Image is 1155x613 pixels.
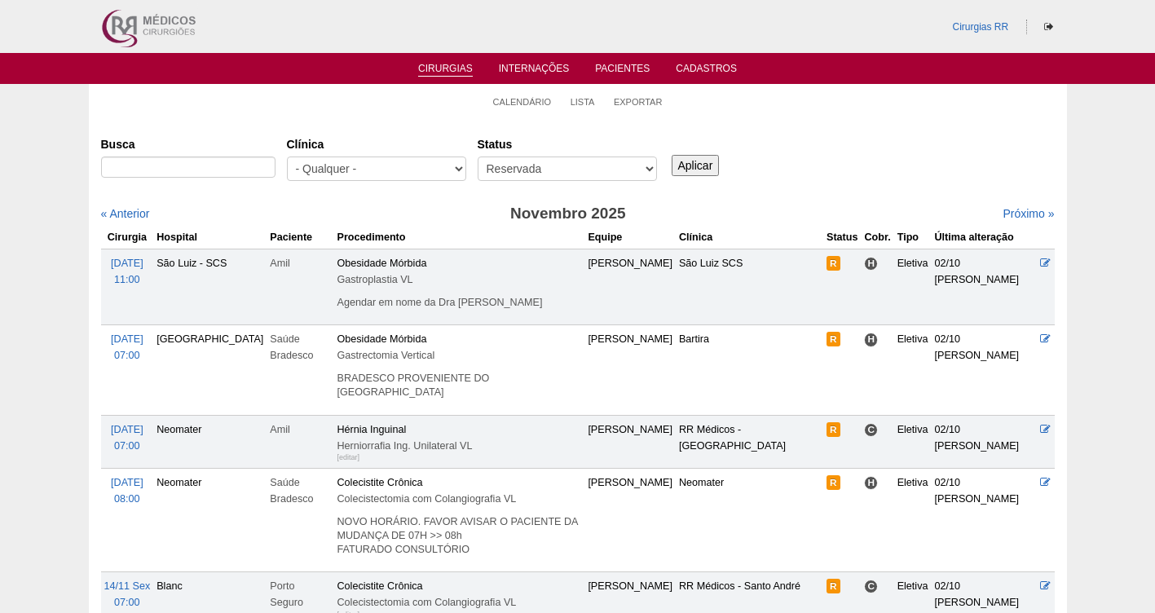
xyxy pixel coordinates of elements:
label: Clínica [287,136,466,152]
td: [PERSON_NAME] [584,415,676,468]
td: Neomater [153,415,267,468]
span: 08:00 [114,493,140,505]
div: Colecistectomia com Colangiografia VL [337,491,582,507]
th: Cirurgia [101,226,154,249]
td: [PERSON_NAME] [584,468,676,571]
span: 11:00 [114,274,140,285]
td: Obesidade Mórbida [334,325,585,415]
input: Aplicar [672,155,720,176]
a: [DATE] 07:00 [111,424,143,452]
a: Editar [1040,580,1051,592]
th: Status [823,226,862,249]
th: Procedimento [334,226,585,249]
a: [DATE] 07:00 [111,333,143,361]
span: Reservada [827,475,840,490]
td: Eletiva [894,325,932,415]
span: 14/11 Sex [104,580,151,592]
a: Editar [1040,258,1051,269]
td: 02/10 [PERSON_NAME] [931,249,1037,324]
span: [DATE] [111,258,143,269]
i: Sair [1044,22,1053,32]
span: Consultório [864,580,878,593]
a: Próximo » [1003,207,1054,220]
td: Neomater [153,468,267,571]
div: Amil [270,421,330,438]
div: Saúde Bradesco [270,474,330,507]
a: Lista [571,96,595,108]
label: Status [478,136,657,152]
span: [DATE] [111,477,143,488]
td: Neomater [676,468,823,571]
a: « Anterior [101,207,150,220]
span: Hospital [864,333,878,346]
td: Colecistite Crônica [334,468,585,571]
span: [DATE] [111,424,143,435]
th: Clínica [676,226,823,249]
td: [GEOGRAPHIC_DATA] [153,325,267,415]
td: Hérnia Inguinal [334,415,585,468]
td: Obesidade Mórbida [334,249,585,324]
th: Última alteração [931,226,1037,249]
a: Cirurgias [418,63,473,77]
a: 14/11 Sex 07:00 [104,580,151,608]
a: Calendário [493,96,552,108]
a: Editar [1040,477,1051,488]
div: Saúde Bradesco [270,331,330,364]
span: Reservada [827,422,840,437]
div: Porto Seguro [270,578,330,611]
th: Cobr. [861,226,893,249]
th: Equipe [584,226,676,249]
td: [PERSON_NAME] [584,325,676,415]
a: Cadastros [676,63,737,79]
div: Gastroplastia VL [337,271,582,288]
div: [editar] [337,449,360,465]
a: Cirurgias RR [952,21,1008,33]
span: [DATE] [111,333,143,345]
td: RR Médicos - [GEOGRAPHIC_DATA] [676,415,823,468]
td: Bartira [676,325,823,415]
p: BRADESCO PROVENIENTE DO [GEOGRAPHIC_DATA] [337,372,582,399]
a: Internações [499,63,570,79]
label: Busca [101,136,276,152]
td: 02/10 [PERSON_NAME] [931,468,1037,571]
span: 07:00 [114,597,140,608]
td: Eletiva [894,468,932,571]
span: Hospital [864,476,878,490]
span: 07:00 [114,350,140,361]
th: Paciente [267,226,333,249]
th: Tipo [894,226,932,249]
td: Eletiva [894,415,932,468]
a: [DATE] 11:00 [111,258,143,285]
div: Gastrectomia Vertical [337,347,582,364]
td: 02/10 [PERSON_NAME] [931,415,1037,468]
span: Reservada [827,579,840,593]
td: Eletiva [894,249,932,324]
h3: Novembro 2025 [329,202,806,226]
span: Consultório [864,423,878,437]
td: 02/10 [PERSON_NAME] [931,325,1037,415]
span: Reservada [827,332,840,346]
a: Exportar [614,96,663,108]
td: São Luiz SCS [676,249,823,324]
a: Editar [1040,424,1051,435]
span: Hospital [864,257,878,271]
span: 07:00 [114,440,140,452]
a: [DATE] 08:00 [111,477,143,505]
input: Digite os termos que você deseja procurar. [101,157,276,178]
div: Amil [270,255,330,271]
a: Editar [1040,333,1051,345]
td: São Luiz - SCS [153,249,267,324]
td: [PERSON_NAME] [584,249,676,324]
div: Colecistectomia com Colangiografia VL [337,594,582,611]
p: Agendar em nome da Dra [PERSON_NAME] [337,296,582,310]
th: Hospital [153,226,267,249]
a: Pacientes [595,63,650,79]
div: Herniorrafia Ing. Unilateral VL [337,438,582,454]
p: NOVO HORÁRIO. FAVOR AVISAR O PACIENTE DA MUDANÇA DE 07H >> 08h FATURADO CONSULTÓRIO [337,515,582,557]
span: Reservada [827,256,840,271]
